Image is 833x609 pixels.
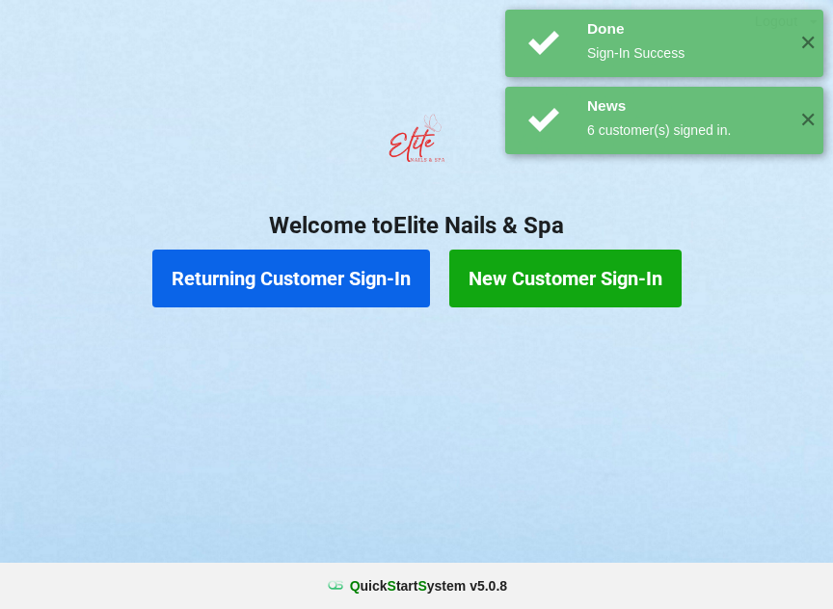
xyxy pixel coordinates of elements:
[587,19,785,39] div: Done
[350,578,361,594] span: Q
[587,120,785,140] div: 6 customer(s) signed in.
[350,576,507,596] b: uick tart ystem v 5.0.8
[449,250,682,307] button: New Customer Sign-In
[152,250,430,307] button: Returning Customer Sign-In
[587,96,785,116] div: News
[326,576,345,596] img: favicon.ico
[378,105,455,182] img: EliteNailsSpa-Logo1.png
[388,578,396,594] span: S
[417,578,426,594] span: S
[587,43,785,63] div: Sign-In Success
